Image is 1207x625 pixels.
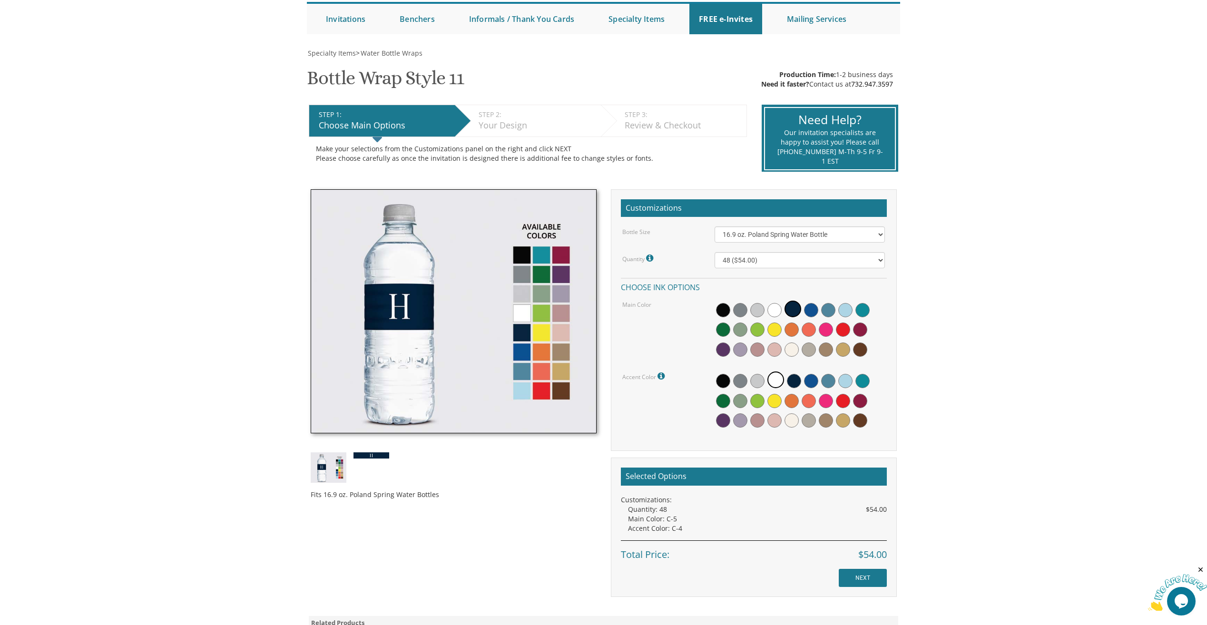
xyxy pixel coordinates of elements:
div: Total Price: [621,540,887,562]
div: Customizations: [621,495,887,505]
div: Need Help? [777,111,883,128]
div: Review & Checkout [625,119,742,132]
a: Invitations [316,4,375,34]
label: Main Color [622,301,651,309]
img: strip11.jpg [353,452,389,459]
a: Water Bottle Wraps [360,49,422,58]
span: > [356,49,422,58]
div: Choose Main Options [319,119,450,132]
span: $54.00 [866,505,887,514]
h2: Customizations [621,199,887,217]
div: Our invitation specialists are happy to assist you! Please call [PHONE_NUMBER] M-Th 9-5 Fr 9-1 EST [777,128,883,166]
h4: Choose ink options [621,278,887,294]
input: NEXT [839,569,887,587]
a: Benchers [390,4,444,34]
a: FREE e-Invites [689,4,762,34]
a: Specialty Items [599,4,674,34]
div: Quantity: 48 [628,505,887,514]
span: Need it faster? [761,79,809,88]
div: Fits 16.9 oz. Poland Spring Water Bottles [311,483,597,499]
div: STEP 2: [479,110,596,119]
div: STEP 1: [319,110,450,119]
iframe: chat widget [1148,566,1207,611]
label: Bottle Size [622,228,650,236]
div: STEP 3: [625,110,742,119]
a: Informals / Thank You Cards [460,4,584,34]
div: Main Color: C-5 [628,514,887,524]
label: Accent Color [622,370,667,382]
a: 732.947.3597 [851,79,893,88]
h2: Selected Options [621,468,887,486]
span: Water Bottle Wraps [361,49,422,58]
a: Mailing Services [777,4,856,34]
div: Accent Color: C-4 [628,524,887,533]
img: bottle-style11.jpg [311,189,597,433]
span: Production Time: [779,70,836,79]
h1: Bottle Wrap Style 11 [307,68,464,96]
img: bottle-style11.jpg [311,452,346,483]
label: Quantity [622,252,656,264]
a: Specialty Items [307,49,356,58]
span: Specialty Items [308,49,356,58]
div: 1-2 business days Contact us at [761,70,893,89]
span: $54.00 [858,548,887,562]
div: Your Design [479,119,596,132]
div: Make your selections from the Customizations panel on the right and click NEXT Please choose care... [316,144,740,163]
